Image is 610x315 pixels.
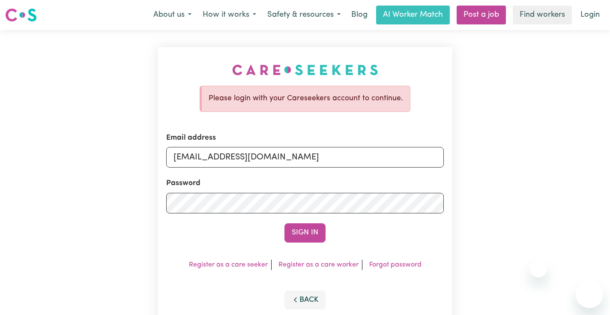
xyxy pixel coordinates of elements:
[166,147,444,168] input: Email address
[209,93,403,104] p: Please login with your Careseekers account to continue.
[513,6,572,24] a: Find workers
[346,6,373,24] a: Blog
[166,178,200,189] label: Password
[376,6,450,24] a: AI Worker Match
[530,260,547,277] iframe: メッセージを閉じる
[576,281,603,308] iframe: メッセージングウィンドウを開くボタン
[284,223,326,242] button: Sign In
[189,261,268,268] a: Register as a care seeker
[197,6,262,24] button: How it works
[5,7,37,23] img: Careseekers logo
[278,261,359,268] a: Register as a care worker
[369,261,422,268] a: Forgot password
[5,5,37,25] a: Careseekers logo
[575,6,605,24] a: Login
[284,291,326,309] button: Back
[166,132,216,143] label: Email address
[262,6,346,24] button: Safety & resources
[148,6,197,24] button: About us
[457,6,506,24] a: Post a job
